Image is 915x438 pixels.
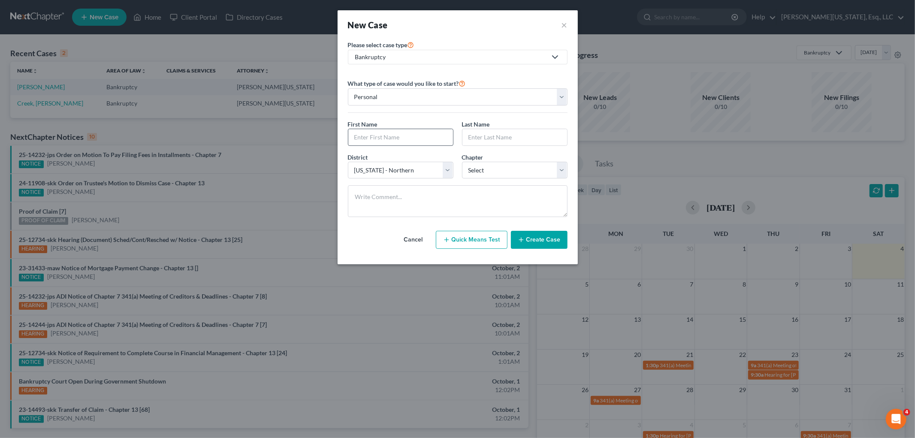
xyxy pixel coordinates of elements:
[903,409,910,416] span: 4
[348,129,453,145] input: Enter First Name
[436,231,507,249] button: Quick Means Test
[395,231,432,248] button: Cancel
[462,121,490,128] span: Last Name
[462,154,483,161] span: Chapter
[886,409,906,429] iframe: Intercom live chat
[355,53,547,61] div: Bankruptcy
[348,78,466,88] label: What type of case would you like to start?
[562,19,568,31] button: ×
[462,129,567,145] input: Enter Last Name
[348,121,377,128] span: First Name
[348,154,368,161] span: District
[511,231,568,249] button: Create Case
[348,20,388,30] strong: New Case
[348,41,408,48] span: Please select case type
